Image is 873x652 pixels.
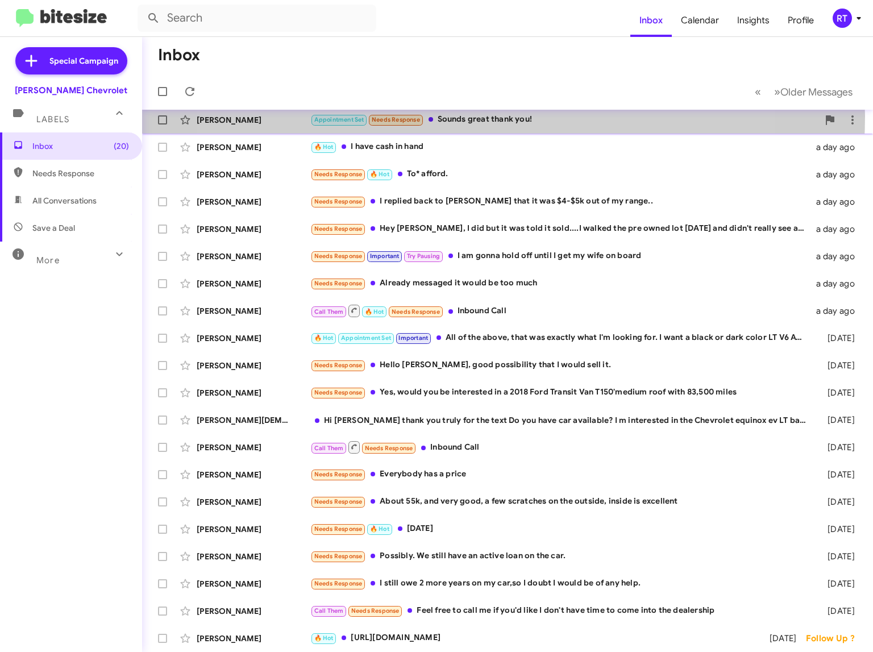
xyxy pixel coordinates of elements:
div: a day ago [813,223,864,235]
button: Previous [748,80,768,103]
div: Inbound Call [310,440,813,454]
span: 🔥 Hot [370,171,389,178]
span: Needs Response [32,168,129,179]
input: Search [138,5,376,32]
div: [PERSON_NAME] [197,578,310,589]
span: Appointment Set [341,334,391,342]
div: I have cash in hand [310,140,813,153]
div: [PERSON_NAME] [197,196,310,207]
div: I still owe 2 more years on my car,so I doubt I would be of any help. [310,577,813,590]
div: [DATE] [310,522,813,535]
div: I am gonna hold off until I get my wife on board [310,250,813,263]
div: [PERSON_NAME] [197,169,310,180]
div: [PERSON_NAME] [197,142,310,153]
div: [PERSON_NAME] [197,223,310,235]
span: 🔥 Hot [314,634,334,642]
div: [PERSON_NAME] [197,524,310,535]
span: Needs Response [314,525,363,533]
a: Insights [728,4,779,37]
span: Needs Response [314,171,363,178]
div: a day ago [813,305,864,317]
div: [PERSON_NAME] [197,333,310,344]
div: Hi [PERSON_NAME] thank you truly for the text Do you have car available? I m interested in the Ch... [310,414,813,426]
span: Try Pausing [407,252,440,260]
span: Needs Response [314,389,363,396]
a: Calendar [672,4,728,37]
div: [DATE] [813,578,864,589]
span: Important [370,252,400,260]
div: [PERSON_NAME] [197,633,310,644]
div: Possibly. We still have an active loan on the car. [310,550,813,563]
span: » [774,85,780,99]
div: About 55k, and very good, a few scratches on the outside, inside is excellent [310,495,813,508]
div: Already messaged it would be too much [310,277,813,290]
span: Needs Response [314,225,363,232]
div: [PERSON_NAME] [197,496,310,508]
div: [PERSON_NAME] [197,251,310,262]
div: [PERSON_NAME] [197,605,310,617]
span: Needs Response [314,471,363,478]
span: Needs Response [314,580,363,587]
span: 🔥 Hot [314,143,334,151]
div: a day ago [813,196,864,207]
div: To* afford. [310,168,813,181]
span: More [36,255,60,265]
span: 🔥 Hot [370,525,389,533]
span: All Conversations [32,195,97,206]
div: [PERSON_NAME] [197,114,310,126]
div: Hey [PERSON_NAME], I did but it was told it sold....I walked the pre owned lot [DATE] and didn't ... [310,222,813,235]
div: [DATE] [813,605,864,617]
span: Save a Deal [32,222,75,234]
span: Call Them [314,607,344,614]
span: Appointment Set [314,116,364,123]
span: 🔥 Hot [314,334,334,342]
a: Profile [779,4,823,37]
span: Needs Response [314,252,363,260]
span: Needs Response [372,116,420,123]
h1: Inbox [158,46,200,64]
div: [PERSON_NAME] [197,305,310,317]
span: Needs Response [314,362,363,369]
div: [PERSON_NAME] Chevrolet [15,85,127,96]
span: Needs Response [314,553,363,560]
div: Follow Up ? [806,633,864,644]
div: [DATE] [813,333,864,344]
div: Feel free to call me if you'd like I don't have time to come into the dealership [310,604,813,617]
div: [DATE] [813,360,864,371]
div: Hello [PERSON_NAME], good possibility that I would sell it. [310,359,813,372]
div: [DATE] [813,551,864,562]
div: All of the above, that was exactly what I'm looking for. I want a black or dark color LT V6 AWD b... [310,331,813,344]
div: RT [833,9,852,28]
div: [PERSON_NAME] [197,387,310,398]
a: Inbox [630,4,672,37]
span: Needs Response [365,445,413,452]
div: [DATE] [759,633,805,644]
div: [DATE] [813,496,864,508]
span: Needs Response [314,280,363,287]
span: Call Them [314,445,344,452]
div: [DATE] [813,387,864,398]
a: Special Campaign [15,47,127,74]
div: a day ago [813,169,864,180]
span: Needs Response [314,498,363,505]
span: « [755,85,761,99]
div: [PERSON_NAME] [197,360,310,371]
div: [DATE] [813,469,864,480]
span: Needs Response [314,198,363,205]
div: a day ago [813,251,864,262]
div: [DATE] [813,442,864,453]
div: Everybody has a price [310,468,813,481]
div: [PERSON_NAME][DEMOGRAPHIC_DATA] [197,414,310,426]
div: [DATE] [813,524,864,535]
span: 🔥 Hot [365,308,384,315]
div: Yes, would you be interested in a 2018 Ford Transit Van T150'medium roof with 83,500 miles [310,386,813,399]
span: (20) [114,140,129,152]
span: Needs Response [392,308,440,315]
div: [URL][DOMAIN_NAME] [310,632,759,645]
button: Next [767,80,859,103]
div: [PERSON_NAME] [197,278,310,289]
div: Sounds great thank you! [310,113,818,126]
nav: Page navigation example [749,80,859,103]
div: [PERSON_NAME] [197,551,310,562]
span: Inbox [32,140,129,152]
